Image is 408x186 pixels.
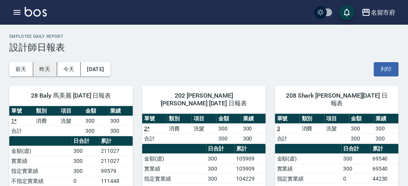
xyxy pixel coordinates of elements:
td: 99579 [99,166,133,176]
td: 300 [216,123,241,134]
td: 300 [71,166,99,176]
th: 業績 [241,114,266,124]
td: 實業績 [275,164,342,174]
td: 指定實業績 [9,166,71,176]
td: 300 [83,116,108,126]
button: 今天 [57,62,81,76]
td: 金額(虛) [142,154,206,164]
th: 項目 [192,114,216,124]
td: 300 [241,134,266,144]
td: 300 [374,123,399,134]
th: 累計 [99,136,133,146]
table: a dense table [142,114,266,144]
th: 類別 [34,106,59,116]
td: 0 [71,176,99,186]
button: 前天 [9,62,33,76]
th: 業績 [108,106,133,116]
td: 300 [71,156,99,166]
td: 洗髮 [192,123,216,134]
td: 洗髮 [59,116,83,126]
button: 列印 [374,62,399,76]
button: 昨天 [33,62,57,76]
td: 合計 [275,134,300,144]
h3: 設計師日報表 [9,42,399,53]
th: 單號 [142,114,167,124]
td: 300 [206,154,235,164]
td: 105909 [235,164,266,174]
table: a dense table [275,114,399,144]
td: 105909 [235,154,266,164]
th: 日合計 [206,144,235,154]
a: 3 [277,125,280,132]
td: 消費 [34,116,59,126]
th: 項目 [325,114,349,124]
button: 名留市府 [359,5,399,20]
td: 實業績 [142,164,206,174]
td: 300 [349,123,374,134]
td: 111448 [99,176,133,186]
td: 69540 [371,164,399,174]
th: 日合計 [71,136,99,146]
h2: Employee Daily Report [9,34,399,39]
td: 300 [71,146,99,156]
td: 300 [108,126,133,136]
td: 指定實業績 [142,174,206,184]
td: 44230 [371,174,399,184]
button: [DATE] [81,62,110,76]
th: 項目 [59,106,83,116]
span: 208 Shark [PERSON_NAME][DATE] 日報表 [284,92,389,107]
td: 不指定實業績 [9,176,71,186]
td: 實業績 [9,156,71,166]
td: 300 [216,134,241,144]
td: 消費 [167,123,192,134]
td: 300 [342,164,371,174]
span: 202 [PERSON_NAME] [PERSON_NAME] [DATE] 日報表 [151,92,257,107]
th: 累計 [235,144,266,154]
th: 金額 [216,114,241,124]
th: 類別 [167,114,192,124]
td: 300 [83,126,108,136]
td: 104229 [235,174,266,184]
td: 69540 [371,154,399,164]
td: 300 [206,174,235,184]
th: 業績 [374,114,399,124]
td: 0 [342,174,371,184]
th: 單號 [9,106,34,116]
table: a dense table [9,106,133,136]
th: 金額 [83,106,108,116]
th: 類別 [300,114,325,124]
th: 日合計 [342,144,371,154]
td: 300 [241,123,266,134]
td: 消費 [300,123,325,134]
td: 金額(虛) [275,154,342,164]
button: save [339,5,355,20]
td: 金額(虛) [9,146,71,156]
td: 洗髮 [325,123,349,134]
td: 300 [342,154,371,164]
th: 單號 [275,114,300,124]
td: 指定實業績 [275,174,342,184]
img: Logo [25,7,47,17]
td: 300 [374,134,399,144]
th: 累計 [371,144,399,154]
span: 28 Baly 馬美麗 [DATE] 日報表 [19,92,124,100]
td: 合計 [142,134,167,144]
div: 名留市府 [371,8,396,17]
td: 211027 [99,146,133,156]
td: 合計 [9,126,34,136]
td: 300 [206,164,235,174]
td: 211027 [99,156,133,166]
td: 300 [108,116,133,126]
td: 300 [349,134,374,144]
th: 金額 [349,114,374,124]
